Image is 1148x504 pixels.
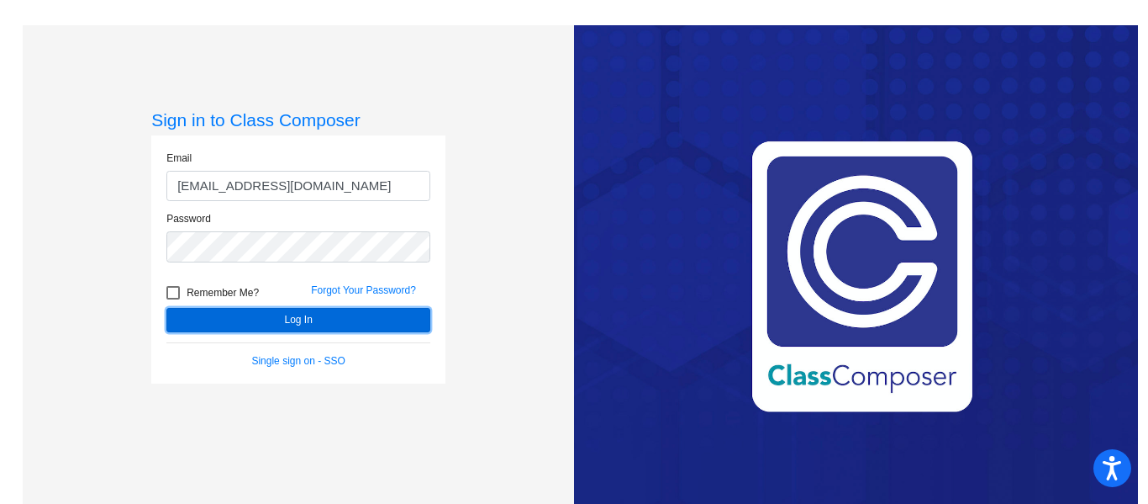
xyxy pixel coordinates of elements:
label: Password [166,211,211,226]
span: Remember Me? [187,283,259,303]
button: Log In [166,308,430,332]
a: Single sign on - SSO [251,355,345,367]
h3: Sign in to Class Composer [151,109,445,130]
label: Email [166,151,192,166]
a: Forgot Your Password? [311,284,416,296]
